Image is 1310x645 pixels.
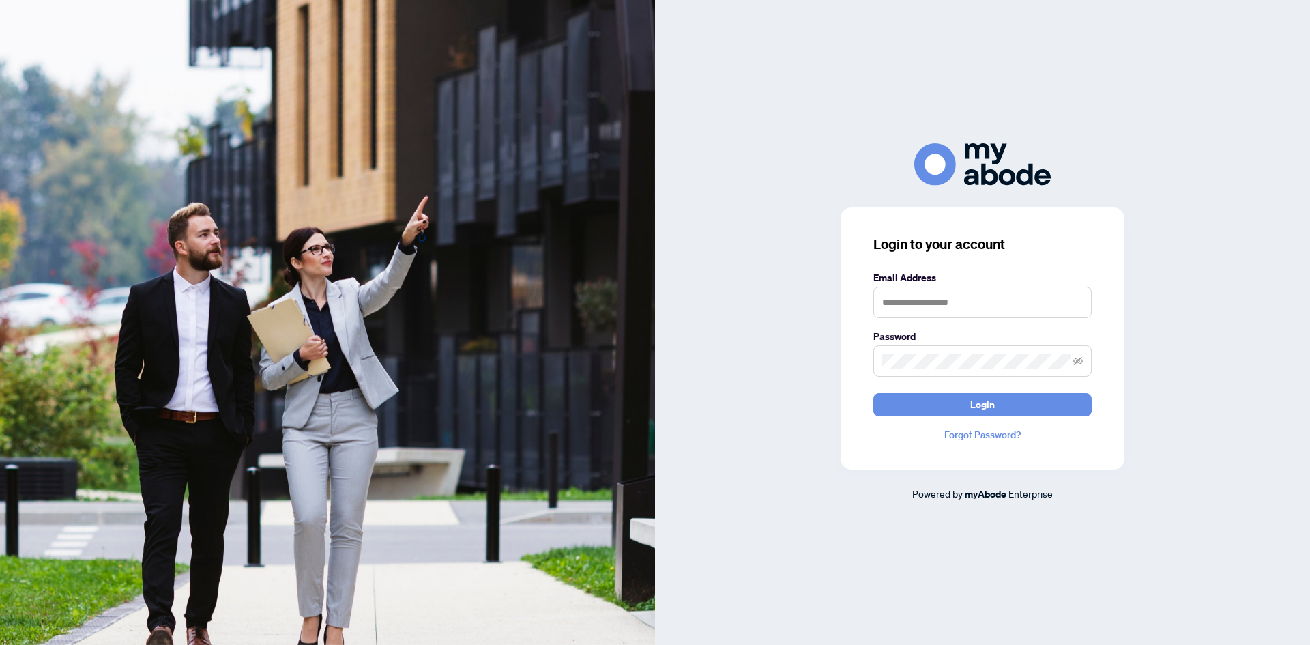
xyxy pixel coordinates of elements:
h3: Login to your account [873,235,1092,254]
span: Login [970,394,995,416]
span: Enterprise [1008,487,1053,500]
img: ma-logo [914,143,1051,185]
label: Email Address [873,270,1092,285]
label: Password [873,329,1092,344]
button: Login [873,393,1092,416]
a: myAbode [965,487,1006,502]
span: Powered by [912,487,963,500]
a: Forgot Password? [873,427,1092,442]
span: eye-invisible [1073,356,1083,366]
